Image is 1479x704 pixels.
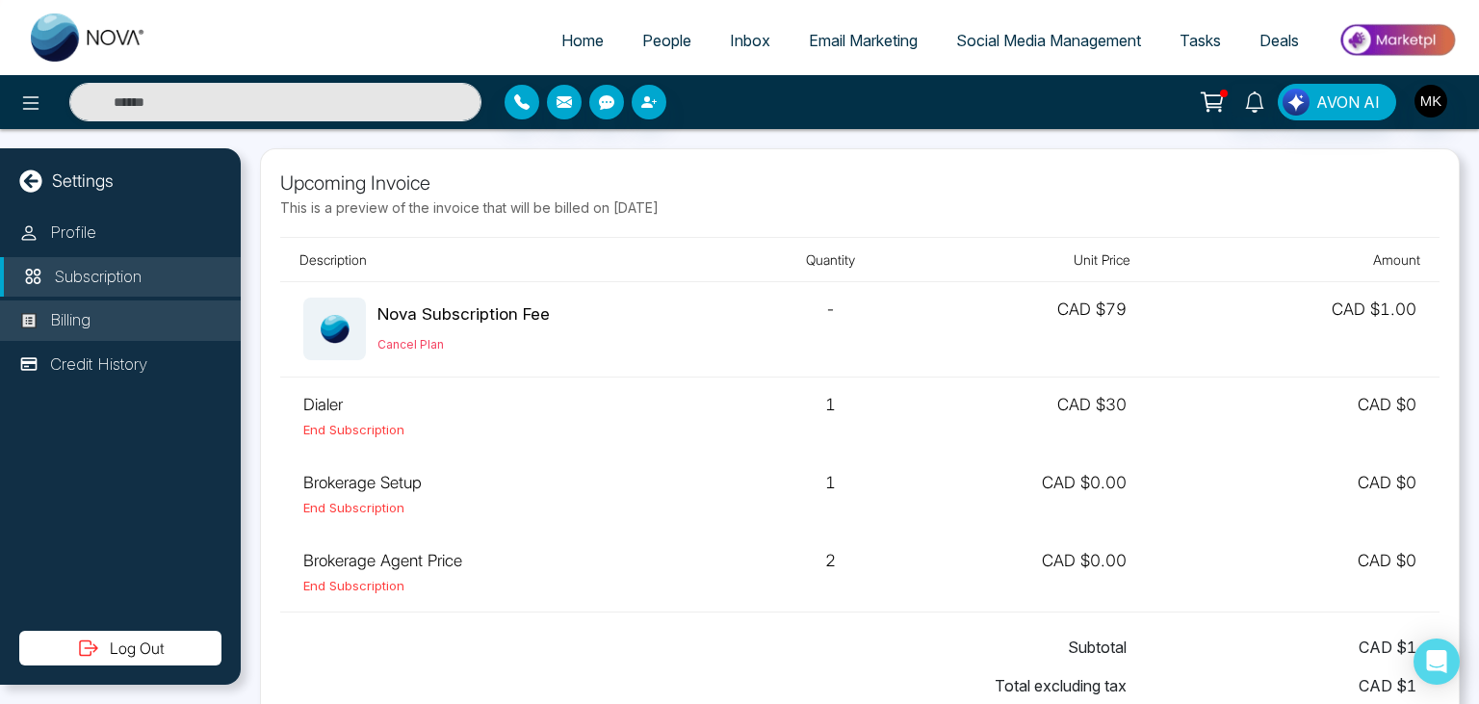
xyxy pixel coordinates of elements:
[50,308,91,333] p: Billing
[561,31,604,50] span: Home
[744,282,919,377] td: -
[280,456,744,534] td: Brokerage Setup
[918,282,1150,377] td: CAD $ 79
[1180,31,1221,50] span: Tasks
[790,22,937,59] a: Email Marketing
[50,221,96,246] p: Profile
[52,168,114,194] p: Settings
[321,315,350,344] img: missing
[642,31,691,50] span: People
[1068,636,1127,659] span: Subtotal
[918,238,1150,282] th: Unit Price
[1328,18,1467,62] img: Market-place.gif
[280,534,744,612] td: Brokerage Agent Price
[1127,636,1416,659] span: CAD $ 1
[31,13,146,62] img: Nova CRM Logo
[1150,534,1440,612] td: CAD $ 0
[918,377,1150,456] td: CAD $30
[809,31,918,50] span: Email Marketing
[1150,456,1440,534] td: CAD $ 0
[1316,91,1380,114] span: AVON AI
[1150,377,1440,456] td: CAD $ 0
[1150,238,1440,282] th: Amount
[744,238,919,282] th: Quantity
[1160,22,1240,59] a: Tasks
[280,378,744,456] td: Dialer
[1240,22,1318,59] a: Deals
[303,421,404,440] button: End Subscription
[711,22,790,59] a: Inbox
[50,352,147,378] p: Credit History
[918,534,1150,612] td: CAD $0.00
[744,456,919,534] td: 1
[937,22,1160,59] a: Social Media Management
[956,31,1141,50] span: Social Media Management
[730,31,770,50] span: Inbox
[1414,639,1460,685] div: Open Intercom Messenger
[744,534,919,612] td: 2
[995,674,1127,697] span: Total excluding tax
[623,22,711,59] a: People
[280,238,744,282] th: Description
[1414,85,1447,117] img: User Avatar
[744,377,919,456] td: 1
[303,577,404,596] button: End Subscription
[1283,89,1310,116] img: Lead Flow
[280,169,1440,197] p: Upcoming Invoice
[542,22,623,59] a: Home
[1150,282,1440,377] td: CAD $ 1.00
[1127,674,1416,697] span: CAD $ 1
[377,336,444,353] button: Cancel Plan
[303,499,404,518] button: End Subscription
[377,302,550,327] div: Nova Subscription Fee
[54,265,142,290] p: Subscription
[280,197,1440,218] p: This is a preview of the invoice that will be billed on [DATE]
[1259,31,1299,50] span: Deals
[1278,84,1396,120] button: AVON AI
[19,631,221,665] button: Log Out
[918,456,1150,534] td: CAD $0.00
